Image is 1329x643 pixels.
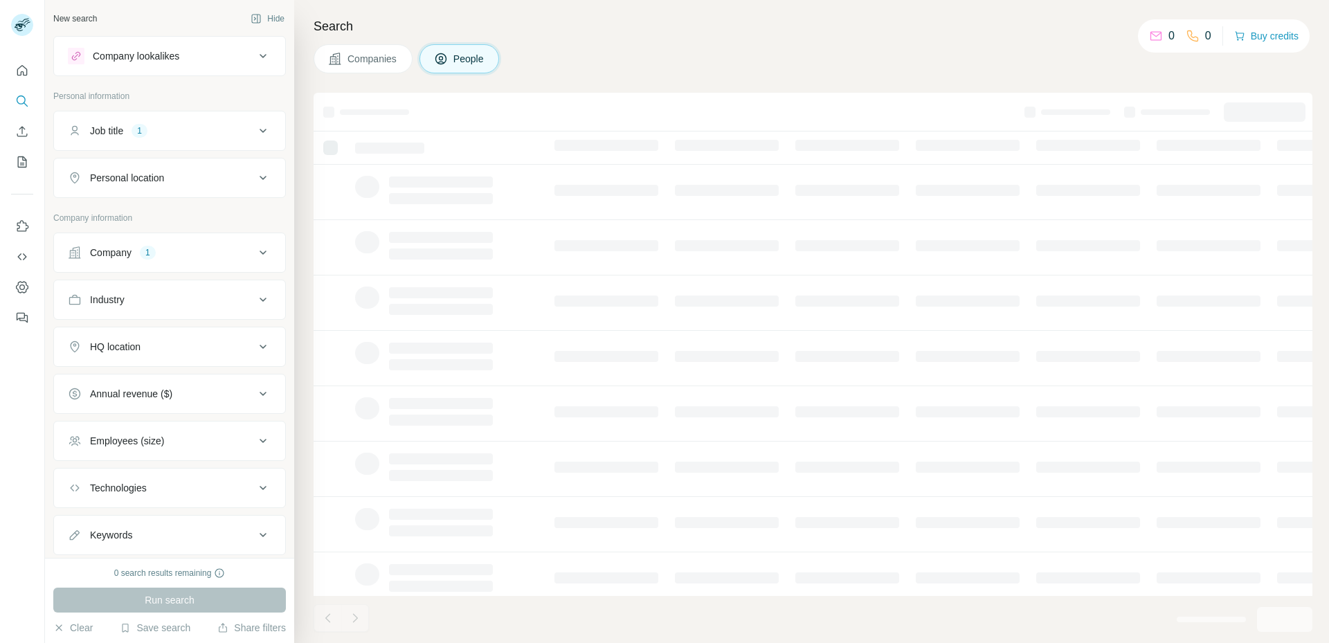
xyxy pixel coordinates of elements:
[11,275,33,300] button: Dashboard
[54,471,285,505] button: Technologies
[90,171,164,185] div: Personal location
[140,246,156,259] div: 1
[114,567,226,579] div: 0 search results remaining
[1205,28,1211,44] p: 0
[11,58,33,83] button: Quick start
[11,150,33,174] button: My lists
[90,434,164,448] div: Employees (size)
[90,481,147,495] div: Technologies
[90,124,123,138] div: Job title
[90,528,132,542] div: Keywords
[54,236,285,269] button: Company1
[1168,28,1175,44] p: 0
[241,8,294,29] button: Hide
[11,119,33,144] button: Enrich CSV
[53,212,286,224] p: Company information
[54,377,285,410] button: Annual revenue ($)
[347,52,398,66] span: Companies
[132,125,147,137] div: 1
[314,17,1312,36] h4: Search
[93,49,179,63] div: Company lookalikes
[53,90,286,102] p: Personal information
[90,387,172,401] div: Annual revenue ($)
[217,621,286,635] button: Share filters
[1234,26,1299,46] button: Buy credits
[53,12,97,25] div: New search
[11,214,33,239] button: Use Surfe on LinkedIn
[90,293,125,307] div: Industry
[54,424,285,458] button: Employees (size)
[54,161,285,194] button: Personal location
[54,114,285,147] button: Job title1
[453,52,485,66] span: People
[54,39,285,73] button: Company lookalikes
[54,518,285,552] button: Keywords
[11,89,33,114] button: Search
[11,305,33,330] button: Feedback
[53,621,93,635] button: Clear
[90,340,141,354] div: HQ location
[90,246,132,260] div: Company
[54,283,285,316] button: Industry
[11,244,33,269] button: Use Surfe API
[54,330,285,363] button: HQ location
[120,621,190,635] button: Save search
